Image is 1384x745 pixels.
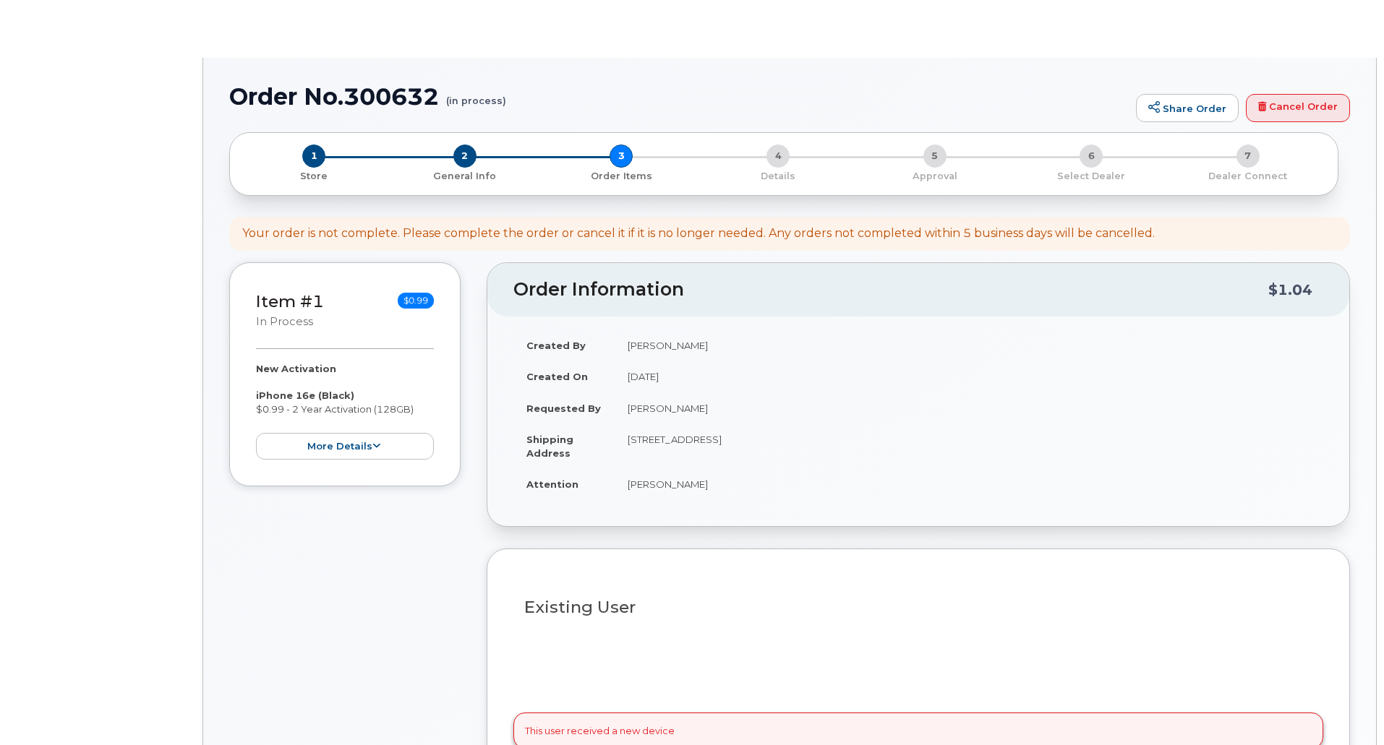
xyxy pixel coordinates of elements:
[526,402,601,414] strong: Requested By
[387,168,544,183] a: 2 General Info
[526,340,586,351] strong: Created By
[526,371,588,382] strong: Created On
[256,389,354,401] strong: iPhone 16e (Black)
[453,145,477,168] span: 2
[242,225,1155,242] div: Your order is not complete. Please complete the order or cancel it if it is no longer needed. Any...
[398,293,434,309] span: $0.99
[1246,94,1350,123] a: Cancel Order
[256,291,324,311] a: Item #1
[446,84,506,106] small: (in process)
[256,363,336,374] strong: New Activation
[393,170,538,183] p: General Info
[247,170,381,183] p: Store
[615,361,1323,392] td: [DATE]
[615,468,1323,500] td: [PERSON_NAME]
[256,315,313,328] small: in process
[526,434,573,459] strong: Shipping Address
[302,145,325,168] span: 1
[256,433,434,460] button: more details
[615,392,1323,424] td: [PERSON_NAME]
[1136,94,1239,123] a: Share Order
[615,330,1323,361] td: [PERSON_NAME]
[229,84,1129,109] h1: Order No.300632
[256,362,434,460] div: $0.99 - 2 Year Activation (128GB)
[242,168,387,183] a: 1 Store
[1268,276,1312,303] div: $1.04
[524,598,1312,616] h3: Existing User
[513,280,1268,300] h2: Order Information
[615,423,1323,468] td: [STREET_ADDRESS]
[526,478,578,490] strong: Attention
